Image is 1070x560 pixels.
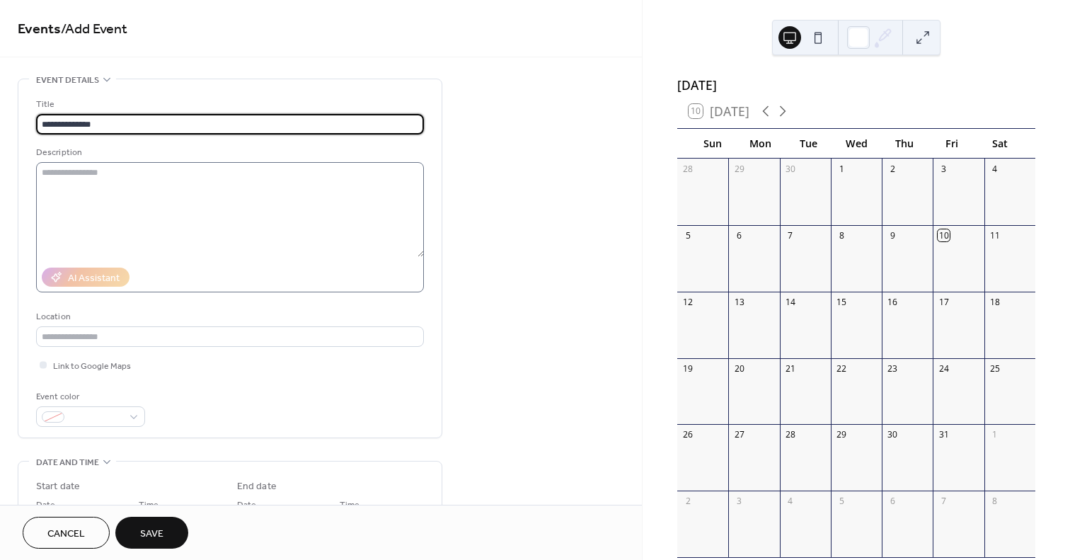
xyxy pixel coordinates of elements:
[887,362,899,375] div: 23
[938,429,950,441] div: 31
[733,296,745,308] div: 13
[733,362,745,375] div: 20
[61,16,127,43] span: / Add Event
[938,496,950,508] div: 7
[36,498,55,513] span: Date
[733,229,745,241] div: 6
[682,163,694,175] div: 28
[36,455,99,470] span: Date and time
[784,229,796,241] div: 7
[887,229,899,241] div: 9
[682,429,694,441] div: 26
[989,163,1001,175] div: 4
[23,517,110,549] button: Cancel
[832,129,880,158] div: Wed
[784,163,796,175] div: 30
[36,97,421,112] div: Title
[989,496,1001,508] div: 8
[989,296,1001,308] div: 18
[340,498,359,513] span: Time
[887,496,899,508] div: 6
[938,229,950,241] div: 10
[682,496,694,508] div: 2
[733,429,745,441] div: 27
[47,527,85,542] span: Cancel
[784,296,796,308] div: 14
[938,296,950,308] div: 17
[989,229,1001,241] div: 11
[836,362,848,375] div: 22
[928,129,977,158] div: Fri
[737,129,785,158] div: Mon
[682,362,694,375] div: 19
[836,163,848,175] div: 1
[887,163,899,175] div: 2
[36,389,142,404] div: Event color
[784,429,796,441] div: 28
[237,479,277,494] div: End date
[36,145,421,160] div: Description
[139,498,159,513] span: Time
[976,129,1024,158] div: Sat
[887,429,899,441] div: 30
[733,496,745,508] div: 3
[836,296,848,308] div: 15
[682,229,694,241] div: 5
[887,296,899,308] div: 16
[115,517,188,549] button: Save
[836,496,848,508] div: 5
[237,498,256,513] span: Date
[36,309,421,324] div: Location
[689,129,737,158] div: Sun
[785,129,833,158] div: Tue
[989,362,1001,375] div: 25
[880,129,928,158] div: Thu
[36,479,80,494] div: Start date
[677,76,1035,94] div: [DATE]
[989,429,1001,441] div: 1
[53,359,131,374] span: Link to Google Maps
[36,73,99,88] span: Event details
[784,496,796,508] div: 4
[18,16,61,43] a: Events
[682,296,694,308] div: 12
[938,163,950,175] div: 3
[733,163,745,175] div: 29
[836,229,848,241] div: 8
[784,362,796,375] div: 21
[938,362,950,375] div: 24
[836,429,848,441] div: 29
[140,527,163,542] span: Save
